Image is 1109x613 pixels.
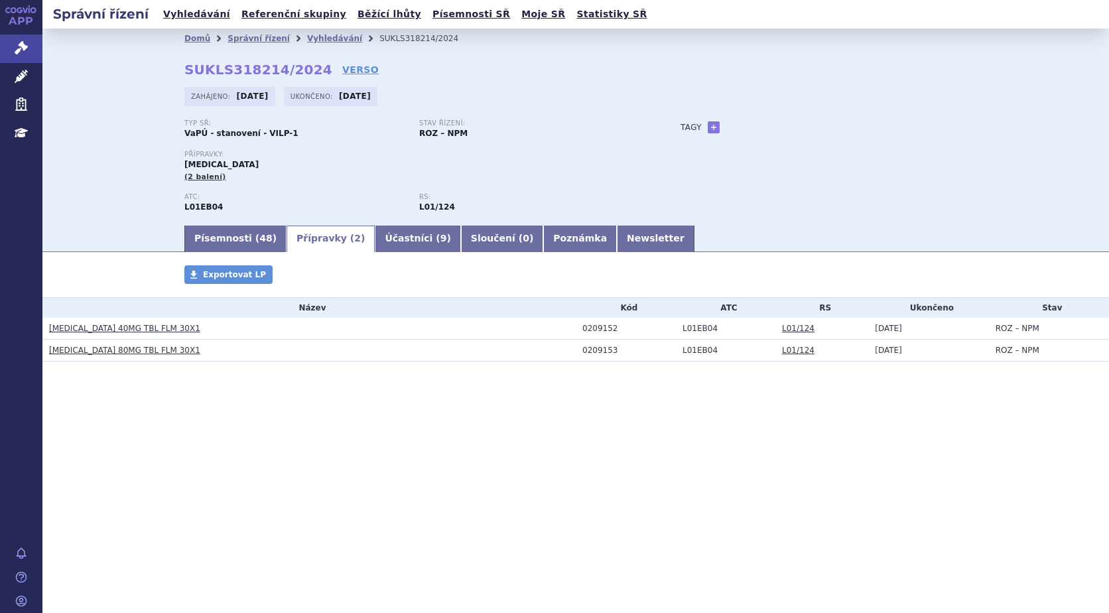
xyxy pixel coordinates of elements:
td: OSIMERTINIB [676,340,775,362]
strong: ROZ – NPM [419,129,468,138]
span: Ukončeno: [291,91,336,102]
th: Ukončeno [868,298,988,318]
td: OSIMERTINIB [676,318,775,340]
span: 2 [354,233,361,243]
th: ATC [676,298,775,318]
li: SUKLS318214/2024 [379,29,476,48]
a: Písemnosti (48) [184,226,287,252]
a: Vyhledávání [159,5,234,23]
div: 0209152 [582,324,676,333]
span: Zahájeno: [191,91,233,102]
a: Poznámka [543,226,617,252]
th: RS [775,298,868,318]
a: Běžící lhůty [354,5,425,23]
p: Stav řízení: [419,119,641,127]
p: Typ SŘ: [184,119,406,127]
a: [MEDICAL_DATA] 40MG TBL FLM 30X1 [49,324,200,333]
a: Domů [184,34,210,43]
a: Statistiky SŘ [572,5,651,23]
th: Název [42,298,576,318]
span: 0 [523,233,529,243]
a: L01/124 [782,346,815,355]
a: VERSO [342,63,379,76]
span: Exportovat LP [203,270,266,279]
strong: OSIMERTINIB [184,202,223,212]
div: 0209153 [582,346,676,355]
span: [DATE] [875,346,902,355]
a: Správní řízení [228,34,290,43]
a: Účastníci (9) [375,226,460,252]
a: Přípravky (2) [287,226,375,252]
a: Písemnosti SŘ [428,5,514,23]
a: Sloučení (0) [461,226,543,252]
td: ROZ – NPM [989,318,1109,340]
span: (2 balení) [184,172,226,181]
a: Newsletter [617,226,694,252]
a: [MEDICAL_DATA] 80MG TBL FLM 30X1 [49,346,200,355]
p: RS: [419,193,641,201]
a: Referenční skupiny [237,5,350,23]
a: L01/124 [782,324,815,333]
th: Kód [576,298,676,318]
strong: osimertinib [419,202,455,212]
strong: [DATE] [339,92,371,101]
a: + [708,121,720,133]
a: Vyhledávání [307,34,362,43]
strong: SUKLS318214/2024 [184,62,332,78]
p: ATC: [184,193,406,201]
span: [MEDICAL_DATA] [184,160,259,169]
td: ROZ – NPM [989,340,1109,362]
p: Přípravky: [184,151,654,159]
span: [DATE] [875,324,902,333]
strong: [DATE] [237,92,269,101]
a: Moje SŘ [517,5,569,23]
strong: VaPÚ - stanovení - VILP-1 [184,129,298,138]
h2: Správní řízení [42,5,159,23]
h3: Tagy [681,119,702,135]
th: Stav [989,298,1109,318]
span: 48 [259,233,272,243]
a: Exportovat LP [184,265,273,284]
span: 9 [440,233,447,243]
